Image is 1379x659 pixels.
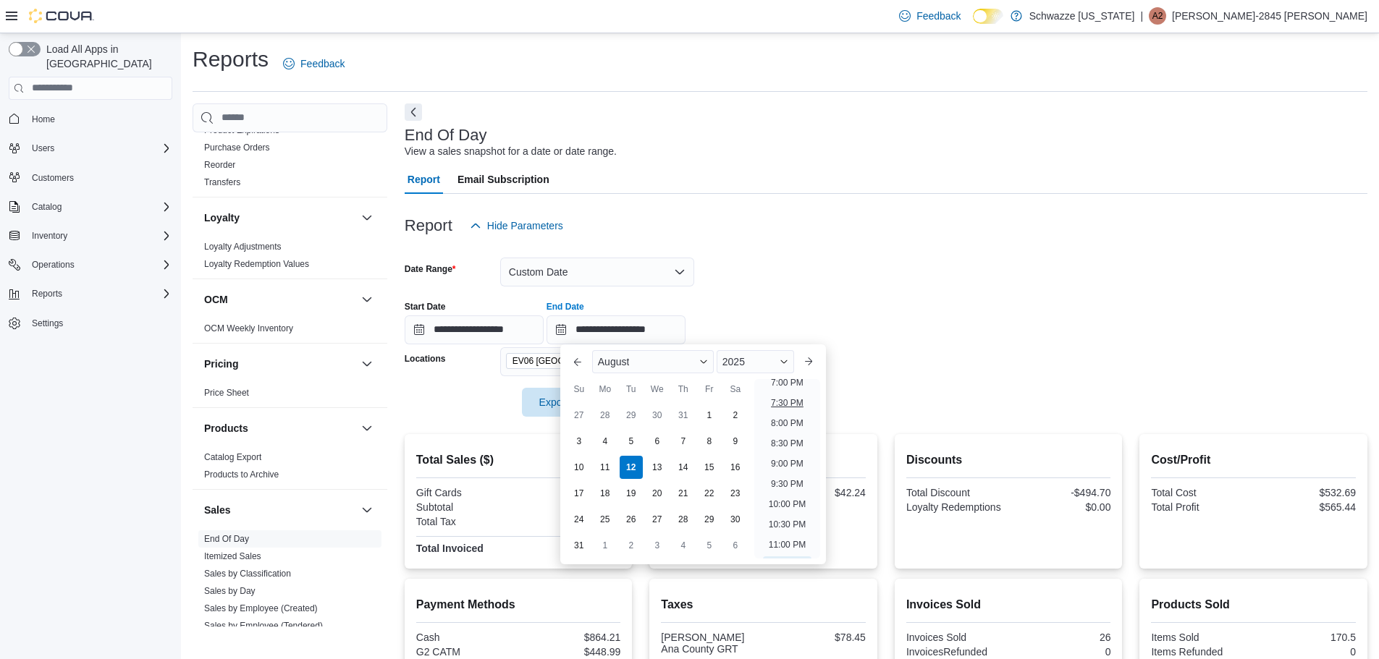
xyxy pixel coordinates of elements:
[594,404,617,427] div: day-28
[566,402,748,558] div: August, 2025
[594,508,617,531] div: day-25
[416,543,484,554] strong: Total Invoiced
[698,508,721,531] div: day-29
[765,414,809,432] li: 8:00 PM
[672,430,695,453] div: day-7
[204,585,256,597] span: Sales by Day
[1151,501,1250,513] div: Total Profit
[973,9,1003,24] input: Dark Mode
[405,315,544,344] input: Press the down key to open a popover containing a calendar.
[32,318,63,329] span: Settings
[767,487,866,498] div: $42.24
[513,354,625,368] span: EV06 [GEOGRAPHIC_DATA]
[405,263,456,275] label: Date Range
[724,404,747,427] div: day-2
[193,320,387,343] div: OCM
[457,165,549,194] span: Email Subscription
[568,508,591,531] div: day-24
[204,388,249,398] a: Price Sheet
[358,355,376,373] button: Pricing
[754,379,820,558] ul: Time
[26,110,172,128] span: Home
[204,357,238,371] h3: Pricing
[32,114,55,125] span: Home
[204,421,248,435] h3: Products
[405,217,452,234] h3: Report
[405,103,422,121] button: Next
[1257,487,1356,498] div: $532.69
[204,357,355,371] button: Pricing
[32,143,54,154] span: Users
[3,197,178,217] button: Catalog
[487,218,563,233] span: Hide Parameters
[594,482,617,505] div: day-18
[521,516,620,527] div: $204.91
[416,516,515,527] div: Total Tax
[204,177,240,187] a: Transfers
[1151,487,1250,498] div: Total Cost
[204,211,355,225] button: Loyalty
[405,127,487,144] h3: End Of Day
[500,258,694,286] button: Custom Date
[358,420,376,437] button: Products
[204,292,228,307] h3: OCM
[906,501,1005,513] div: Loyalty Redemptions
[26,140,60,157] button: Users
[724,430,747,453] div: day-9
[204,159,235,171] span: Reorder
[1257,632,1356,643] div: 170.5
[3,138,178,158] button: Users
[698,534,721,557] div: day-5
[521,487,620,498] div: $0.00
[204,143,270,153] a: Purchase Orders
[620,456,643,479] div: day-12
[26,140,172,157] span: Users
[566,350,589,373] button: Previous Month
[408,165,440,194] span: Report
[300,56,345,71] span: Feedback
[26,285,68,302] button: Reports
[521,501,620,513] div: $1,098.13
[1029,7,1135,25] p: Schwazze [US_STATE]
[1011,487,1110,498] div: -$494.70
[358,501,376,519] button: Sales
[906,646,1005,658] div: InvoicesRefunded
[717,350,794,373] div: Button. Open the year selector. 2025 is currently selected.
[594,378,617,401] div: Mo
[765,435,809,452] li: 8:30 PM
[204,323,293,333] a: OCM Weekly Inventory
[1011,501,1110,513] div: $0.00
[763,536,811,553] li: 11:00 PM
[594,430,617,453] div: day-4
[26,227,73,245] button: Inventory
[646,404,669,427] div: day-30
[204,620,323,632] span: Sales by Employee (Tendered)
[765,455,809,472] li: 9:00 PM
[416,596,621,613] h2: Payment Methods
[204,211,240,225] h3: Loyalty
[204,451,261,463] span: Catalog Export
[358,209,376,226] button: Loyalty
[547,315,686,344] input: Press the down key to enter a popover containing a calendar. Press the escape key to close the po...
[763,516,811,533] li: 10:30 PM
[3,284,178,304] button: Reports
[531,388,594,417] span: Export
[906,632,1005,643] div: Invoices Sold
[29,9,94,23] img: Cova
[724,534,747,557] div: day-6
[724,508,747,531] div: day-30
[767,632,866,643] div: $78.45
[724,482,747,505] div: day-23
[568,456,591,479] div: day-10
[204,292,355,307] button: OCM
[568,378,591,401] div: Su
[646,378,669,401] div: We
[204,503,355,517] button: Sales
[672,482,695,505] div: day-21
[1149,7,1166,25] div: Andrew-2845 Moreno
[204,177,240,188] span: Transfers
[26,169,80,187] a: Customers
[672,456,695,479] div: day-14
[204,258,309,270] span: Loyalty Redemption Values
[204,242,282,252] a: Loyalty Adjustments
